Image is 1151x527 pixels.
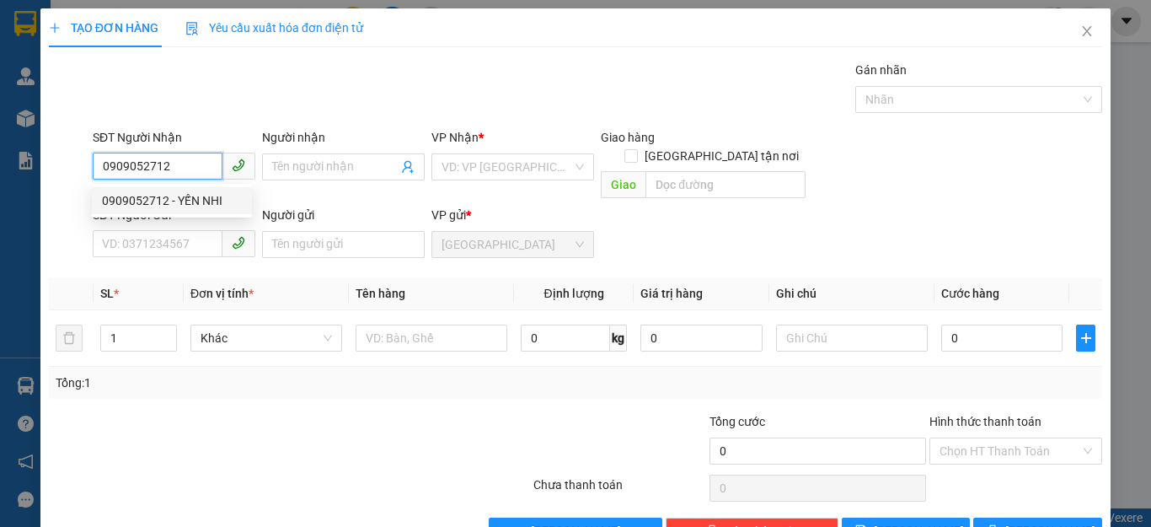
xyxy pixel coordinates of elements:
b: Gửi khách hàng [104,24,167,104]
span: [GEOGRAPHIC_DATA] tận nơi [638,147,806,165]
span: Định lượng [543,287,603,300]
span: close [1080,24,1094,38]
span: Khác [201,325,332,351]
span: Giao hàng [601,131,655,144]
span: Đơn vị tính [190,287,254,300]
div: SĐT Người Nhận [93,128,255,147]
button: delete [56,325,83,352]
span: phone [232,159,245,172]
input: VD: Bàn, Ghế [356,325,507,352]
label: Gán nhãn [855,63,907,77]
div: Tổng: 1 [56,374,446,392]
span: user-add [401,160,415,174]
span: Quảng Sơn [442,232,584,257]
input: Dọc đường [645,171,806,198]
button: Close [1063,8,1111,56]
div: 0909052712 - YẾN NHI [92,187,252,214]
b: Xe Đăng Nhân [21,109,74,188]
img: icon [185,22,199,35]
li: (c) 2017 [142,80,232,101]
th: Ghi chú [769,277,934,310]
span: Giao [601,171,645,198]
span: Tên hàng [356,287,405,300]
span: Cước hàng [941,287,999,300]
span: Tổng cước [709,415,765,428]
span: VP Nhận [431,131,479,144]
div: Chưa thanh toán [532,476,708,505]
input: Ghi Chú [776,325,928,352]
span: plus [1077,331,1095,345]
span: phone [232,236,245,250]
input: 0 [640,325,762,352]
button: plus [1076,325,1095,352]
b: [DOMAIN_NAME] [142,64,232,78]
span: TẠO ĐƠN HÀNG [49,21,158,35]
span: Giá trị hàng [640,287,703,300]
span: Yêu cầu xuất hóa đơn điện tử [185,21,363,35]
span: SL [100,287,114,300]
div: VP gửi [431,206,594,224]
span: kg [610,325,627,352]
label: Hình thức thanh toán [929,415,1041,428]
div: 0909052712 - YẾN NHI [102,191,242,210]
span: plus [49,22,61,34]
div: Người gửi [262,206,425,224]
img: logo.jpg [183,21,223,62]
div: Người nhận [262,128,425,147]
